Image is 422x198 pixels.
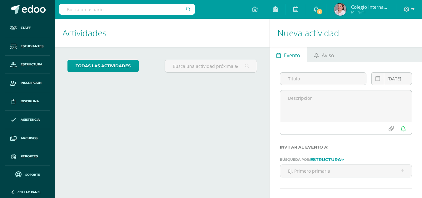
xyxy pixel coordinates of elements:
a: Estructura [5,56,50,74]
span: Soporte [25,172,40,177]
span: 1 [316,8,323,15]
span: Disciplina [21,99,39,104]
a: todas las Actividades [67,60,139,72]
span: Evento [284,48,300,63]
strong: Estructura [310,157,341,162]
a: Inscripción [5,74,50,92]
span: Asistencia [21,117,40,122]
a: Disciplina [5,92,50,111]
input: Busca un usuario... [59,4,195,15]
label: Invitar al evento a: [280,145,412,150]
img: 5bfc06c399020dbe0f888ed06c1a3da4.png [334,3,346,16]
a: Staff [5,19,50,37]
input: Ej. Primero primaria [280,165,412,177]
span: Colegio Internacional [351,4,389,10]
a: Evento [270,47,307,62]
span: Reportes [21,154,38,159]
span: Cerrar panel [17,190,41,194]
span: Archivos [21,136,37,141]
a: Reportes [5,147,50,166]
span: Estructura [21,62,42,67]
a: Asistencia [5,111,50,129]
span: Búsqueda por: [280,157,310,162]
span: Staff [21,25,31,30]
a: Estructura [310,157,344,161]
h1: Nueva actividad [277,19,415,47]
a: Archivos [5,129,50,148]
a: Aviso [307,47,341,62]
a: Estudiantes [5,37,50,56]
span: Estudiantes [21,44,43,49]
span: Aviso [322,48,334,63]
input: Busca una actividad próxima aquí... [165,60,256,72]
span: Inscripción [21,80,42,85]
input: Título [280,73,366,85]
input: Fecha de entrega [372,73,412,85]
span: Mi Perfil [351,9,389,15]
h1: Actividades [62,19,262,47]
a: Soporte [7,170,47,178]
